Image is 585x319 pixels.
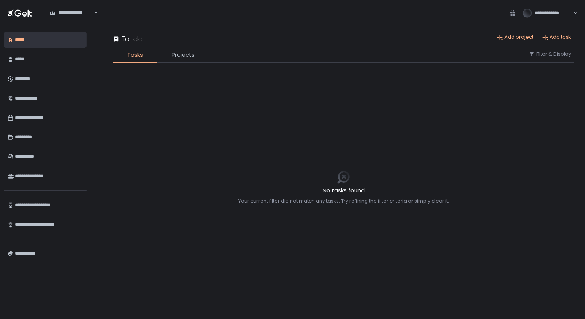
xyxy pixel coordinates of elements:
span: Projects [172,51,195,59]
button: Filter & Display [529,51,571,57]
button: Add project [497,34,533,41]
h2: No tasks found [238,186,449,195]
input: Search for option [50,16,93,23]
div: To-do [113,34,143,44]
button: Add task [542,34,571,41]
div: Your current filter did not match any tasks. Try refining the filter criteria or simply clear it. [238,198,449,204]
div: Search for option [45,5,98,21]
span: Tasks [127,51,143,59]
